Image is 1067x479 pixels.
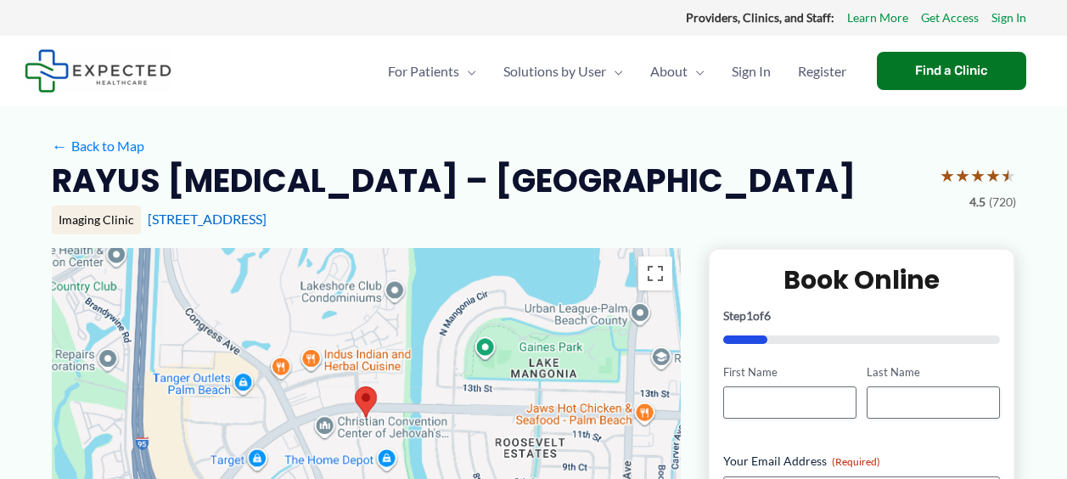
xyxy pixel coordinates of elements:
[989,191,1016,213] span: (720)
[52,160,856,201] h2: RAYUS [MEDICAL_DATA] – [GEOGRAPHIC_DATA]
[969,191,986,213] span: 4.5
[25,49,171,93] img: Expected Healthcare Logo - side, dark font, small
[764,308,771,323] span: 6
[867,364,1000,380] label: Last Name
[723,310,1001,322] p: Step of
[955,160,970,191] span: ★
[388,42,459,101] span: For Patients
[832,455,880,468] span: (Required)
[490,42,637,101] a: Solutions by UserMenu Toggle
[52,206,141,234] div: Imaging Clinic
[746,308,753,323] span: 1
[986,160,1001,191] span: ★
[718,42,784,101] a: Sign In
[877,52,1026,90] a: Find a Clinic
[1001,160,1016,191] span: ★
[784,42,860,101] a: Register
[732,42,771,101] span: Sign In
[940,160,955,191] span: ★
[374,42,860,101] nav: Primary Site Navigation
[459,42,476,101] span: Menu Toggle
[723,364,856,380] label: First Name
[798,42,846,101] span: Register
[921,7,979,29] a: Get Access
[723,263,1001,296] h2: Book Online
[52,138,68,154] span: ←
[688,42,705,101] span: Menu Toggle
[723,453,1001,470] label: Your Email Address
[686,10,834,25] strong: Providers, Clinics, and Staff:
[52,133,144,159] a: ←Back to Map
[638,256,672,290] button: Toggle fullscreen view
[374,42,490,101] a: For PatientsMenu Toggle
[148,211,267,227] a: [STREET_ADDRESS]
[606,42,623,101] span: Menu Toggle
[637,42,718,101] a: AboutMenu Toggle
[650,42,688,101] span: About
[970,160,986,191] span: ★
[503,42,606,101] span: Solutions by User
[991,7,1026,29] a: Sign In
[847,7,908,29] a: Learn More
